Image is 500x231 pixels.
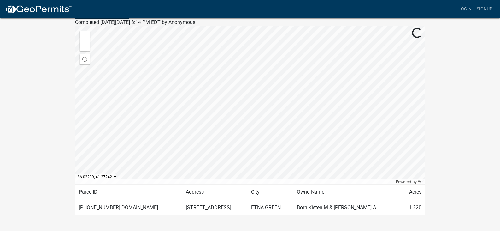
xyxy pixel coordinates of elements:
td: 1.220 [400,200,425,215]
span: Completed [DATE][DATE] 3:14 PM EDT by Anonymous [75,19,195,25]
div: Zoom in [80,31,90,41]
a: Esri [418,179,424,184]
a: Signup [474,3,495,15]
td: City [247,184,293,200]
div: Zoom out [80,41,90,51]
div: Find my location [80,54,90,64]
td: Address [182,184,247,200]
div: Powered by [394,179,425,184]
td: ETNA GREEN [247,200,293,215]
td: [PHONE_NUMBER][DOMAIN_NAME] [75,200,182,215]
td: Born Kisten M & [PERSON_NAME] A [293,200,400,215]
a: Login [456,3,474,15]
td: OwnerName [293,184,400,200]
td: ParcelID [75,184,182,200]
td: Acres [400,184,425,200]
td: [STREET_ADDRESS] [182,200,247,215]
